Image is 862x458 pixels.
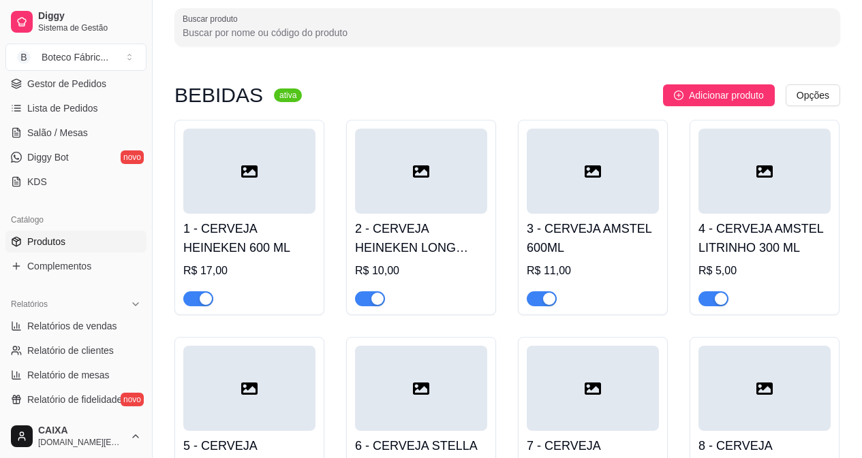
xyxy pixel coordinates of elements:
[5,73,147,95] a: Gestor de Pedidos
[698,263,831,279] div: R$ 5,00
[5,389,147,410] a: Relatório de fidelidadenovo
[174,87,263,103] h3: BEBIDAS
[27,77,106,91] span: Gestor de Pedidos
[5,171,147,193] a: KDS
[27,319,117,333] span: Relatórios de vendas
[38,22,141,33] span: Sistema de Gestão
[527,263,659,279] div: R$ 11,00
[355,263,487,279] div: R$ 10,00
[5,340,147,361] a: Relatório de clientes
[11,299,48,310] span: Relatórios
[5,44,147,71] button: Select a team
[355,219,487,257] h4: 2 - CERVEJA HEINEKEN LONG NECK
[183,13,243,24] label: Buscar produto
[27,150,69,164] span: Diggy Bot
[5,255,147,277] a: Complementos
[689,88,764,103] span: Adicionar produto
[5,122,147,144] a: Salão / Mesas
[38,425,125,437] span: CAIXA
[5,420,147,453] button: CAIXA[DOMAIN_NAME][EMAIL_ADDRESS][DOMAIN_NAME]
[27,101,98,115] span: Lista de Pedidos
[5,209,147,231] div: Catálogo
[42,50,108,64] div: Boteco Fábric ...
[663,84,775,106] button: Adicionar produto
[5,5,147,38] a: DiggySistema de Gestão
[27,259,91,273] span: Complementos
[27,126,88,140] span: Salão / Mesas
[183,219,315,257] h4: 1 - CERVEJA HEINEKEN 600 ML
[183,26,832,39] input: Buscar produto
[5,364,147,386] a: Relatório de mesas
[27,393,122,406] span: Relatório de fidelidade
[5,146,147,168] a: Diggy Botnovo
[527,219,659,257] h4: 3 - CERVEJA AMSTEL 600ML
[38,10,141,22] span: Diggy
[786,84,840,106] button: Opções
[27,344,114,357] span: Relatório de clientes
[274,88,302,102] sup: ativa
[38,437,125,448] span: [DOMAIN_NAME][EMAIL_ADDRESS][DOMAIN_NAME]
[698,219,831,257] h4: 4 - CERVEJA AMSTEL LITRINHO 300 ML
[5,97,147,119] a: Lista de Pedidos
[17,50,31,64] span: B
[5,315,147,337] a: Relatórios de vendas
[797,88,829,103] span: Opções
[5,231,147,252] a: Produtos
[27,235,65,248] span: Produtos
[183,263,315,279] div: R$ 17,00
[27,175,47,189] span: KDS
[27,368,110,382] span: Relatório de mesas
[674,91,683,100] span: plus-circle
